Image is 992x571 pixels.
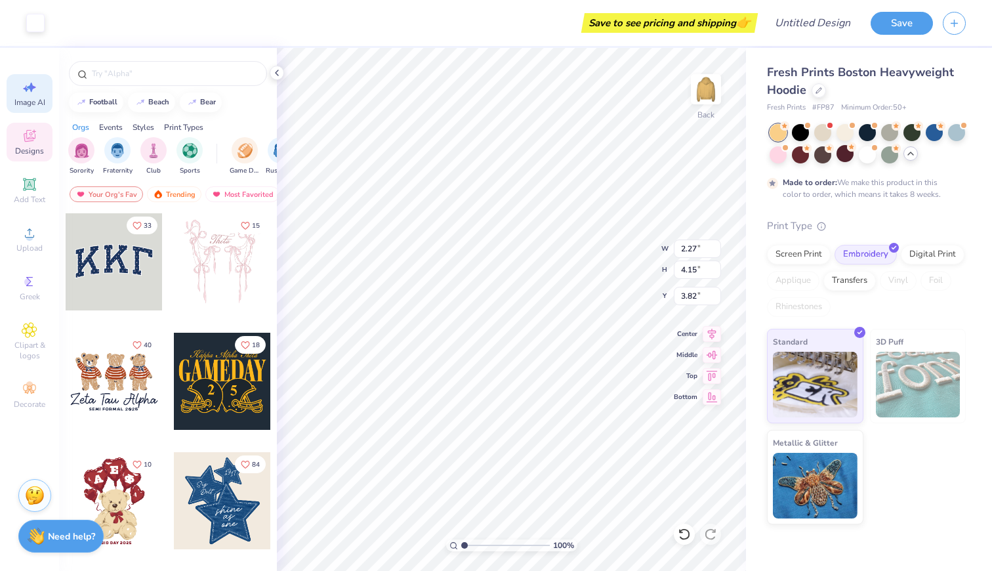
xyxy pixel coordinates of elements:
button: Like [235,217,266,234]
button: filter button [266,137,296,176]
div: Trending [147,186,201,202]
div: Vinyl [880,271,917,291]
span: Rush & Bid [266,166,296,176]
span: Standard [773,335,808,349]
button: bear [180,93,222,112]
img: trend_line.gif [76,98,87,106]
img: 3D Puff [876,352,961,417]
span: Bottom [674,392,697,402]
div: filter for Sorority [68,137,94,176]
img: Club Image [146,143,161,158]
img: Game Day Image [238,143,253,158]
span: Upload [16,243,43,253]
img: most_fav.gif [75,190,86,199]
span: # FP87 [812,102,835,114]
span: Image AI [14,97,45,108]
div: Your Org's Fav [70,186,143,202]
input: Try "Alpha" [91,67,258,80]
div: Embroidery [835,245,897,264]
span: Greek [20,291,40,302]
img: trending.gif [153,190,163,199]
img: trend_line.gif [187,98,197,106]
button: Like [127,455,157,473]
span: Designs [15,146,44,156]
div: filter for Fraternity [103,137,133,176]
button: filter button [103,137,133,176]
span: Middle [674,350,697,360]
span: 10 [144,461,152,468]
span: Sorority [70,166,94,176]
div: Save to see pricing and shipping [585,13,754,33]
div: Digital Print [901,245,964,264]
div: We make this product in this color to order, which means it takes 8 weeks. [783,177,944,200]
span: 33 [144,222,152,229]
button: Like [235,455,266,473]
div: filter for Rush & Bid [266,137,296,176]
img: Metallic & Glitter [773,453,858,518]
span: Decorate [14,399,45,410]
button: filter button [176,137,203,176]
span: 15 [252,222,260,229]
img: most_fav.gif [211,190,222,199]
span: Fraternity [103,166,133,176]
span: 100 % [553,539,574,551]
div: Screen Print [767,245,831,264]
span: Fresh Prints [767,102,806,114]
span: Top [674,371,697,381]
div: Transfers [823,271,876,291]
strong: Made to order: [783,177,837,188]
img: Fraternity Image [110,143,125,158]
span: Center [674,329,697,339]
strong: Need help? [48,530,95,543]
div: Rhinestones [767,297,831,317]
div: Foil [920,271,951,291]
span: 👉 [736,14,751,30]
button: filter button [230,137,260,176]
img: Sports Image [182,143,197,158]
div: beach [148,98,169,106]
button: Like [127,217,157,234]
button: Like [127,336,157,354]
button: filter button [140,137,167,176]
span: Club [146,166,161,176]
div: filter for Club [140,137,167,176]
img: Back [693,76,719,102]
span: 40 [144,342,152,349]
div: filter for Sports [176,137,203,176]
button: filter button [68,137,94,176]
div: Orgs [72,121,89,133]
img: Rush & Bid Image [274,143,289,158]
span: Sports [180,166,200,176]
span: Add Text [14,194,45,205]
div: Most Favorited [205,186,279,202]
span: Clipart & logos [7,340,52,361]
button: Save [871,12,933,35]
button: football [69,93,123,112]
div: Print Type [767,219,966,234]
div: filter for Game Day [230,137,260,176]
img: Sorority Image [74,143,89,158]
div: Events [99,121,123,133]
img: Standard [773,352,858,417]
span: Minimum Order: 50 + [841,102,907,114]
button: beach [128,93,175,112]
input: Untitled Design [764,10,861,36]
span: Metallic & Glitter [773,436,838,450]
img: trend_line.gif [135,98,146,106]
div: Print Types [164,121,203,133]
div: football [89,98,117,106]
div: Styles [133,121,154,133]
div: bear [200,98,216,106]
span: Game Day [230,166,260,176]
span: 84 [252,461,260,468]
div: Applique [767,271,819,291]
button: Like [235,336,266,354]
span: 18 [252,342,260,349]
span: 3D Puff [876,335,903,349]
span: Fresh Prints Boston Heavyweight Hoodie [767,64,954,98]
div: Back [697,109,714,121]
